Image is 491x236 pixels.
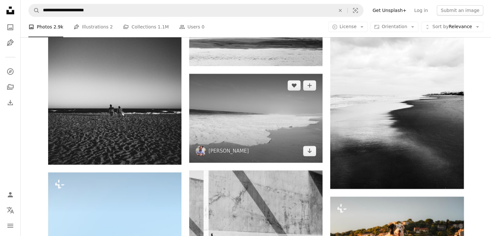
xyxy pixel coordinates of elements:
[4,204,17,217] button: Language
[330,96,464,102] a: a black and white photo of a beach
[201,24,204,31] span: 0
[333,4,347,16] button: Clear
[4,96,17,109] a: Download History
[4,80,17,93] a: Collections
[28,4,363,17] form: Find visuals sitewide
[369,5,410,16] a: Get Unsplash+
[189,74,322,163] img: grayscale photo of seashore
[74,17,113,38] a: Illustrations 2
[421,22,483,32] button: Sort byRelevance
[4,21,17,34] a: Photos
[123,17,169,38] a: Collections 1.1M
[370,22,418,32] button: Orientation
[4,219,17,232] button: Menu
[437,5,483,16] button: Submit an image
[189,115,322,121] a: grayscale photo of seashore
[410,5,432,16] a: Log in
[196,146,206,156] img: Go to Jochen Bams's profile
[179,17,205,38] a: Users 0
[209,148,249,154] a: [PERSON_NAME]
[348,4,363,16] button: Visual search
[4,65,17,78] a: Explore
[328,22,368,32] button: License
[29,4,40,16] button: Search Unsplash
[4,36,17,49] a: Illustrations
[48,78,181,84] a: a couple of people standing on top of a sandy beach
[158,24,169,31] span: 1.1M
[4,188,17,201] a: Log in / Sign up
[4,4,17,18] a: Home — Unsplash
[110,24,113,31] span: 2
[330,10,464,188] img: a black and white photo of a beach
[303,80,316,91] button: Add to Collection
[303,146,316,156] a: Download
[288,80,301,91] button: Like
[382,24,407,29] span: Orientation
[432,24,448,29] span: Sort by
[432,24,472,30] span: Relevance
[340,24,357,29] span: License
